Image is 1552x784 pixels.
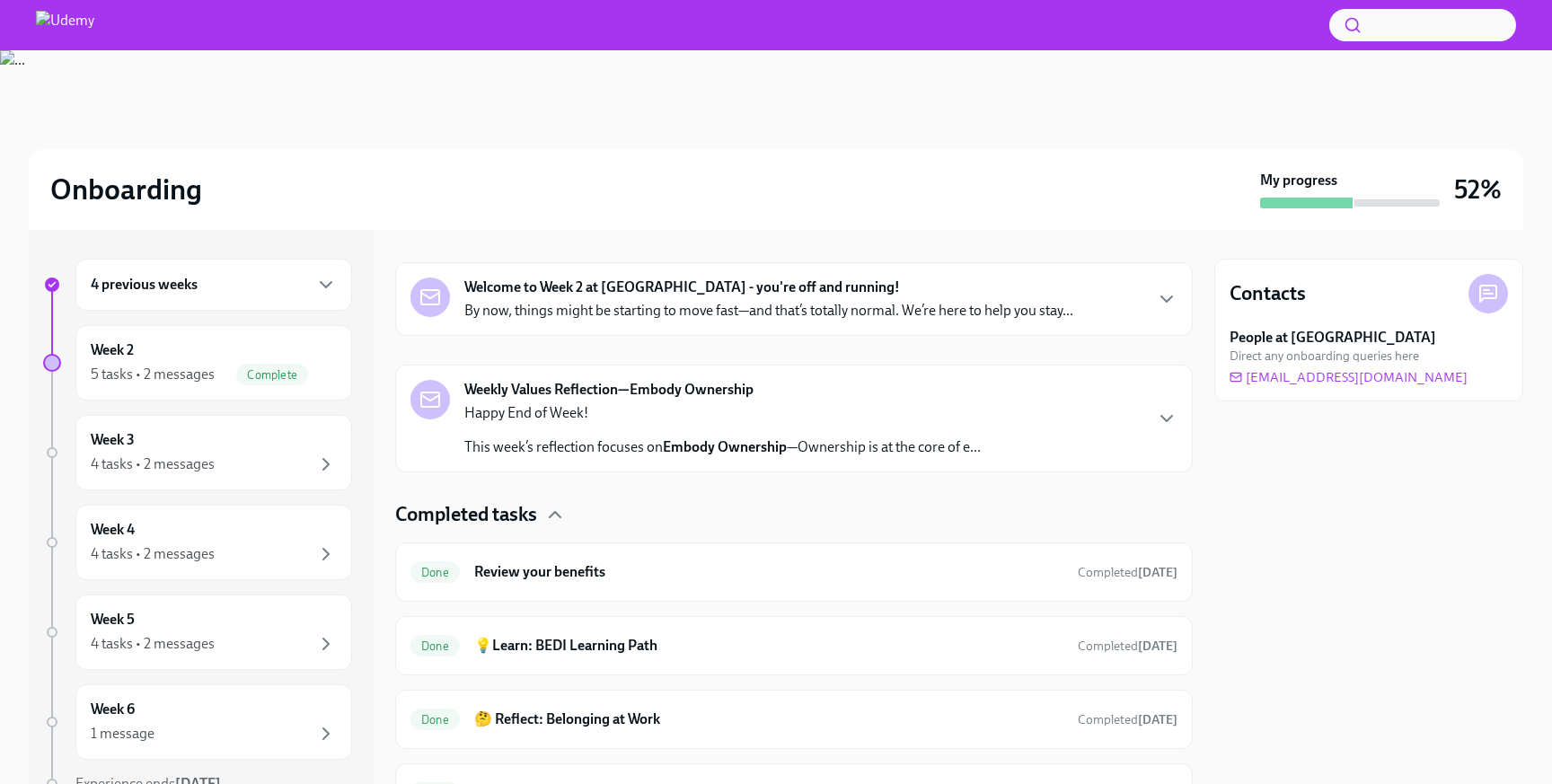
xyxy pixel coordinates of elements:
[1138,565,1177,580] strong: [DATE]
[395,501,1193,528] div: Completed tasks
[91,520,135,540] h6: Week 4
[464,277,900,297] strong: Welcome to Week 2 at [GEOGRAPHIC_DATA] - you're off and running!
[36,11,94,40] img: Udemy
[1078,639,1177,654] span: Completed
[410,558,1177,586] a: DoneReview your benefitsCompleted[DATE]
[464,437,981,457] p: This week’s reflection focuses on —Ownership is at the core of e...
[43,325,352,401] a: Week 25 tasks • 2 messagesComplete
[91,340,134,360] h6: Week 2
[1230,280,1306,307] h4: Contacts
[1138,712,1177,727] strong: [DATE]
[474,636,1063,656] h6: 💡Learn: BEDI Learning Path
[410,713,460,727] span: Done
[43,684,352,760] a: Week 61 message
[91,365,215,384] div: 5 tasks • 2 messages
[91,544,215,564] div: 4 tasks • 2 messages
[91,430,135,450] h6: Week 3
[1138,639,1177,654] strong: [DATE]
[1230,328,1436,348] strong: People at [GEOGRAPHIC_DATA]
[43,505,352,580] a: Week 44 tasks • 2 messages
[43,595,352,670] a: Week 54 tasks • 2 messages
[43,415,352,490] a: Week 34 tasks • 2 messages
[1230,348,1419,365] span: Direct any onboarding queries here
[1078,564,1177,581] span: August 25th, 2025 19:20
[75,259,352,311] div: 4 previous weeks
[50,172,202,207] h2: Onboarding
[410,566,460,579] span: Done
[663,438,787,455] strong: Embody Ownership
[1454,173,1502,206] h3: 52%
[91,275,198,295] h6: 4 previous weeks
[91,724,154,744] div: 1 message
[464,403,981,423] p: Happy End of Week!
[91,454,215,474] div: 4 tasks • 2 messages
[1230,368,1468,386] a: [EMAIL_ADDRESS][DOMAIN_NAME]
[91,700,135,719] h6: Week 6
[410,705,1177,734] a: Done🤔 Reflect: Belonging at WorkCompleted[DATE]
[464,380,754,400] strong: Weekly Values Reflection—Embody Ownership
[91,610,135,630] h6: Week 5
[474,709,1063,729] h6: 🤔 Reflect: Belonging at Work
[1078,711,1177,728] span: September 1st, 2025 17:28
[1260,171,1337,190] strong: My progress
[91,634,215,654] div: 4 tasks • 2 messages
[1078,565,1177,580] span: Completed
[1078,638,1177,655] span: September 1st, 2025 15:55
[464,301,1073,321] p: By now, things might be starting to move fast—and that’s totally normal. We’re here to help you s...
[410,631,1177,660] a: Done💡Learn: BEDI Learning PathCompleted[DATE]
[395,501,537,528] h4: Completed tasks
[410,639,460,653] span: Done
[1078,712,1177,727] span: Completed
[474,562,1063,582] h6: Review your benefits
[236,368,308,382] span: Complete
